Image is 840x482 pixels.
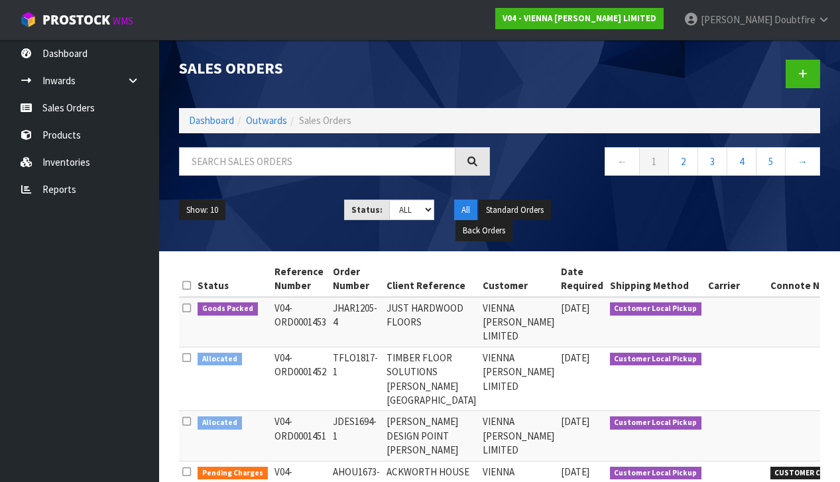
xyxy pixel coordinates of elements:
[198,302,258,316] span: Goods Packed
[503,13,656,24] strong: V04 - VIENNA [PERSON_NAME] LIMITED
[479,411,558,461] td: VIENNA [PERSON_NAME] LIMITED
[607,261,705,297] th: Shipping Method
[479,200,551,221] button: Standard Orders
[610,416,702,430] span: Customer Local Pickup
[383,411,479,461] td: [PERSON_NAME] DESIGN POINT [PERSON_NAME]
[479,261,558,297] th: Customer
[510,147,821,180] nav: Page navigation
[299,114,351,127] span: Sales Orders
[198,416,242,430] span: Allocated
[454,200,477,221] button: All
[727,147,756,176] a: 4
[639,147,669,176] a: 1
[330,347,383,411] td: TFLO1817-1
[561,465,589,478] span: [DATE]
[179,60,490,77] h1: Sales Orders
[668,147,698,176] a: 2
[610,353,702,366] span: Customer Local Pickup
[610,302,702,316] span: Customer Local Pickup
[383,347,479,411] td: TIMBER FLOOR SOLUTIONS [PERSON_NAME][GEOGRAPHIC_DATA]
[351,204,383,215] strong: Status:
[561,415,589,428] span: [DATE]
[330,261,383,297] th: Order Number
[605,147,640,176] a: ←
[42,11,110,29] span: ProStock
[194,261,271,297] th: Status
[271,347,330,411] td: V04-ORD0001452
[455,220,512,241] button: Back Orders
[479,347,558,411] td: VIENNA [PERSON_NAME] LIMITED
[479,297,558,347] td: VIENNA [PERSON_NAME] LIMITED
[705,261,767,297] th: Carrier
[383,297,479,347] td: JUST HARDWOOD FLOORS
[701,13,772,26] span: [PERSON_NAME]
[179,147,455,176] input: Search sales orders
[561,351,589,364] span: [DATE]
[610,467,702,480] span: Customer Local Pickup
[561,302,589,314] span: [DATE]
[756,147,786,176] a: 5
[330,297,383,347] td: JHAR1205-4
[558,261,607,297] th: Date Required
[198,353,242,366] span: Allocated
[697,147,727,176] a: 3
[271,297,330,347] td: V04-ORD0001453
[271,261,330,297] th: Reference Number
[179,200,225,221] button: Show: 10
[20,11,36,28] img: cube-alt.png
[246,114,287,127] a: Outwards
[271,411,330,461] td: V04-ORD0001451
[774,13,815,26] span: Doubtfire
[330,411,383,461] td: JDES1694-1
[189,114,234,127] a: Dashboard
[113,15,133,27] small: WMS
[198,467,268,480] span: Pending Charges
[383,261,479,297] th: Client Reference
[785,147,820,176] a: →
